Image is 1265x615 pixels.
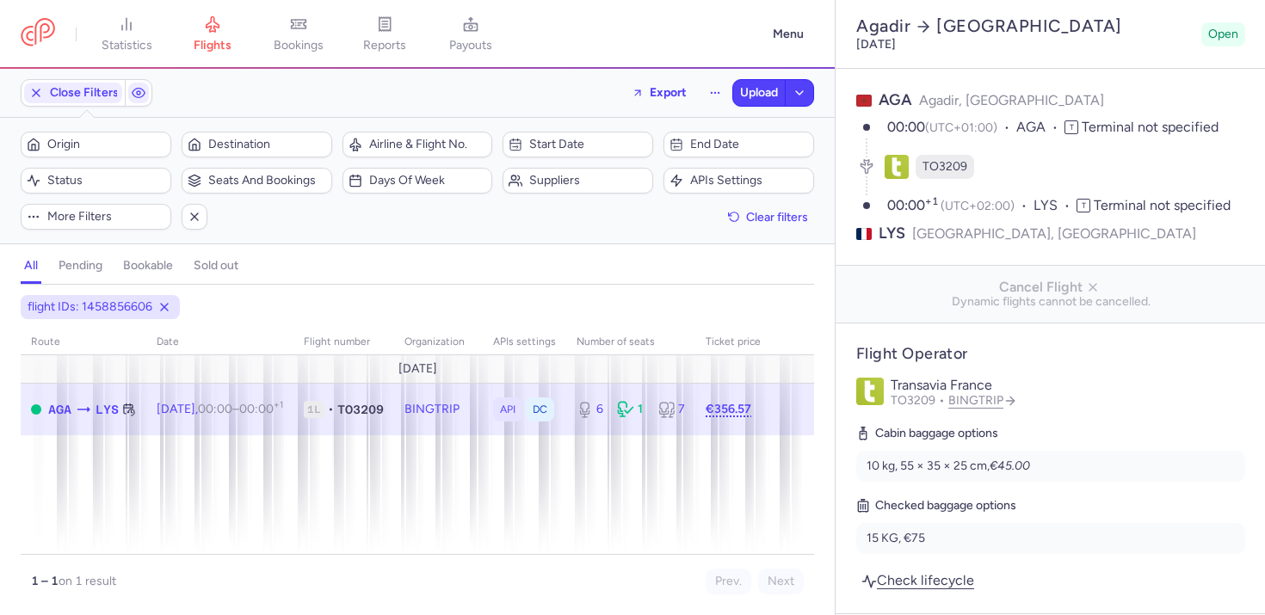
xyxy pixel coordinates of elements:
h4: Flight Operator [856,344,1245,364]
h4: pending [59,258,102,274]
sup: +1 [274,399,283,410]
h4: sold out [194,258,238,274]
span: DC [533,401,547,418]
span: Open [1208,26,1238,43]
span: LYS [879,223,905,244]
button: Prev. [706,569,751,594]
a: Check lifecycle [856,569,979,592]
span: flight IDs: 1458856606 [28,298,152,316]
th: route [21,329,146,355]
button: End date [663,132,814,157]
button: Airline & Flight No. [342,132,493,157]
p: Transavia France [891,378,1245,393]
span: Airline & Flight No. [369,138,487,151]
span: • [328,401,334,418]
span: End date [690,138,808,151]
span: AGA [879,90,912,109]
button: Origin [21,132,171,157]
span: Destination [208,138,326,151]
span: API [500,401,515,418]
span: TO3209 [923,158,967,175]
span: Dynamic flights cannot be cancelled. [849,295,1252,309]
span: Clear filters [746,211,808,224]
div: 1 [617,401,644,418]
h5: Checked baggage options [856,495,1245,516]
h4: all [24,258,38,274]
time: [DATE] [856,37,896,52]
span: TO3209 [337,401,384,418]
th: Ticket price [695,329,771,355]
span: Agadir, [GEOGRAPHIC_DATA] [919,92,1104,108]
th: APIs settings [483,329,566,355]
a: CitizenPlane red outlined logo [21,18,55,50]
a: flights [170,15,256,53]
time: 00:00 [198,402,232,416]
span: T [1064,120,1078,134]
figure: TO airline logo [885,155,909,179]
sup: +1 [925,195,939,207]
button: APIs settings [663,168,814,194]
span: [DATE], [157,402,283,416]
th: number of seats [566,329,695,355]
button: Seats and bookings [182,168,332,194]
button: Status [21,168,171,194]
button: Destination [182,132,332,157]
i: €45.00 [990,458,1030,473]
span: AGA [48,400,71,419]
span: bookings [274,38,324,53]
button: Export [620,79,698,107]
span: T [1077,199,1090,212]
button: Upload [733,80,785,106]
span: APIs settings [690,174,808,188]
th: date [146,329,293,355]
div: 6 [577,401,603,418]
span: on 1 result [59,574,116,588]
span: Close Filters [50,86,119,100]
h4: bookable [123,258,173,274]
span: (UTC+01:00) [925,120,997,135]
button: Close Filters [22,80,125,106]
span: Terminal not specified [1094,197,1231,213]
span: LYS [1034,196,1077,216]
button: Days of week [342,168,493,194]
th: organization [394,329,483,355]
button: Next [758,569,804,594]
button: Start date [503,132,653,157]
time: 00:00 [239,402,283,416]
li: 15 KG, €75 [856,523,1245,554]
span: statistics [102,38,152,53]
a: bookings [256,15,342,53]
span: payouts [449,38,492,53]
strong: 1 – 1 [31,574,59,588]
button: More filters [21,204,171,230]
button: Clear filters [722,204,814,230]
span: Days of week [369,174,487,188]
span: Status [47,174,165,188]
th: Flight number [293,329,394,355]
h2: Agadir [GEOGRAPHIC_DATA] [856,15,1194,37]
span: LYS [96,400,119,419]
button: Suppliers [503,168,653,194]
strong: €356.57 [706,402,751,416]
button: Menu [762,18,814,51]
time: 00:00 [887,197,941,213]
span: Start date [529,138,647,151]
span: Terminal not specified [1082,119,1219,135]
a: statistics [83,15,170,53]
span: Upload [740,86,778,100]
span: More filters [47,210,165,224]
img: Transavia France logo [856,378,884,405]
a: payouts [428,15,514,53]
span: reports [363,38,406,53]
time: 00:00 [887,119,925,135]
span: – [198,402,283,416]
span: [GEOGRAPHIC_DATA], [GEOGRAPHIC_DATA] [912,223,1196,244]
div: 10 kg, 55 × 35 × 25 cm, [867,458,1235,475]
span: Origin [47,138,165,151]
span: Cancel Flight [849,280,1252,295]
span: (UTC+02:00) [941,199,1015,213]
a: reports [342,15,428,53]
span: Seats and bookings [208,174,326,188]
span: TO3209 [891,393,948,408]
span: [DATE] [398,362,437,376]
